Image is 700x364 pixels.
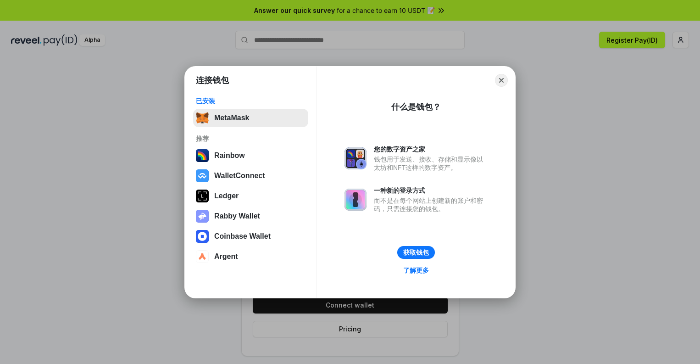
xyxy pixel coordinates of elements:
div: Coinbase Wallet [214,232,271,241]
button: MetaMask [193,109,308,127]
button: Rabby Wallet [193,207,308,225]
img: svg+xml,%3Csvg%20width%3D%22120%22%20height%3D%22120%22%20viewBox%3D%220%200%20120%20120%22%20fil... [196,149,209,162]
button: Close [495,74,508,87]
div: 什么是钱包？ [391,101,441,112]
button: Rainbow [193,146,308,165]
div: 获取钱包 [403,248,429,257]
button: WalletConnect [193,167,308,185]
img: svg+xml,%3Csvg%20fill%3D%22none%22%20height%3D%2233%22%20viewBox%3D%220%200%2035%2033%22%20width%... [196,112,209,124]
img: svg+xml,%3Csvg%20xmlns%3D%22http%3A%2F%2Fwww.w3.org%2F2000%2Fsvg%22%20fill%3D%22none%22%20viewBox... [196,210,209,223]
div: 而不是在每个网站上创建新的账户和密码，只需连接您的钱包。 [374,196,488,213]
img: svg+xml,%3Csvg%20xmlns%3D%22http%3A%2F%2Fwww.w3.org%2F2000%2Fsvg%22%20fill%3D%22none%22%20viewBox... [344,189,367,211]
div: 已安装 [196,97,306,105]
div: MetaMask [214,114,249,122]
div: 您的数字资产之家 [374,145,488,153]
button: 获取钱包 [397,246,435,259]
h1: 连接钱包 [196,75,229,86]
div: 钱包用于发送、接收、存储和显示像以太坊和NFT这样的数字资产。 [374,155,488,172]
div: 一种新的登录方式 [374,186,488,195]
div: Rainbow [214,151,245,160]
button: Argent [193,247,308,266]
button: Ledger [193,187,308,205]
div: Argent [214,252,238,261]
img: svg+xml,%3Csvg%20xmlns%3D%22http%3A%2F%2Fwww.w3.org%2F2000%2Fsvg%22%20fill%3D%22none%22%20viewBox... [344,147,367,169]
div: 了解更多 [403,266,429,274]
img: svg+xml,%3Csvg%20width%3D%2228%22%20height%3D%2228%22%20viewBox%3D%220%200%2028%2028%22%20fill%3D... [196,250,209,263]
div: Ledger [214,192,239,200]
div: Rabby Wallet [214,212,260,220]
img: svg+xml,%3Csvg%20width%3D%2228%22%20height%3D%2228%22%20viewBox%3D%220%200%2028%2028%22%20fill%3D... [196,230,209,243]
img: svg+xml,%3Csvg%20width%3D%2228%22%20height%3D%2228%22%20viewBox%3D%220%200%2028%2028%22%20fill%3D... [196,169,209,182]
div: WalletConnect [214,172,265,180]
a: 了解更多 [398,264,434,276]
button: Coinbase Wallet [193,227,308,246]
img: svg+xml,%3Csvg%20xmlns%3D%22http%3A%2F%2Fwww.w3.org%2F2000%2Fsvg%22%20width%3D%2228%22%20height%3... [196,190,209,202]
div: 推荐 [196,134,306,143]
